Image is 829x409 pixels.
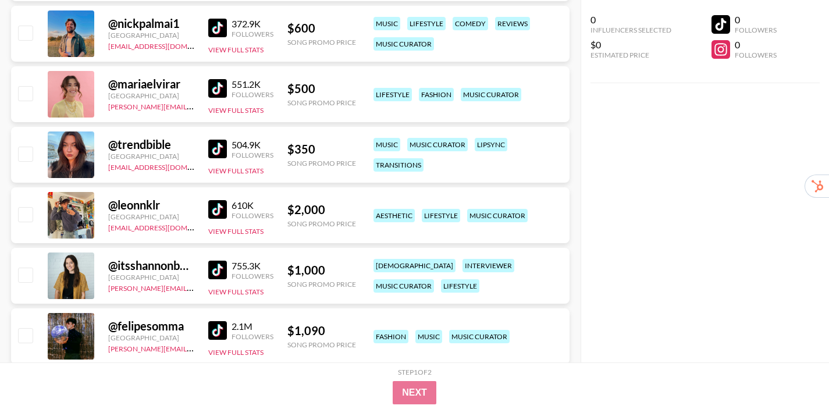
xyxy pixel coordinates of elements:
[287,280,356,289] div: Song Promo Price
[287,142,356,157] div: $ 350
[590,26,671,34] div: Influencers Selected
[108,77,194,91] div: @ mariaelvirar
[232,79,273,90] div: 551.2K
[108,137,194,152] div: @ trendbible
[449,330,510,343] div: music curator
[590,51,671,59] div: Estimated Price
[208,227,264,236] button: View Full Stats
[461,88,521,101] div: music curator
[495,17,530,30] div: reviews
[467,209,528,222] div: music curator
[287,81,356,96] div: $ 500
[108,342,280,353] a: [PERSON_NAME][EMAIL_ADDRESS][DOMAIN_NAME]
[108,161,225,172] a: [EMAIL_ADDRESS][DOMAIN_NAME]
[208,106,264,115] button: View Full Stats
[287,219,356,228] div: Song Promo Price
[422,209,460,222] div: lifestyle
[407,138,468,151] div: music curator
[415,330,442,343] div: music
[287,263,356,278] div: $ 1,000
[735,26,777,34] div: Followers
[373,88,412,101] div: lifestyle
[108,212,194,221] div: [GEOGRAPHIC_DATA]
[373,17,400,30] div: music
[232,90,273,99] div: Followers
[735,51,777,59] div: Followers
[735,39,777,51] div: 0
[108,282,280,293] a: [PERSON_NAME][EMAIL_ADDRESS][DOMAIN_NAME]
[108,258,194,273] div: @ itsshannonburns
[287,323,356,338] div: $ 1,090
[287,159,356,168] div: Song Promo Price
[287,340,356,349] div: Song Promo Price
[590,14,671,26] div: 0
[287,202,356,217] div: $ 2,000
[590,39,671,51] div: $0
[462,259,514,272] div: interviewer
[232,332,273,341] div: Followers
[287,98,356,107] div: Song Promo Price
[453,17,488,30] div: comedy
[208,19,227,37] img: TikTok
[475,138,507,151] div: lipsync
[373,330,408,343] div: fashion
[419,88,454,101] div: fashion
[108,31,194,40] div: [GEOGRAPHIC_DATA]
[208,261,227,279] img: TikTok
[232,211,273,220] div: Followers
[208,348,264,357] button: View Full Stats
[108,100,280,111] a: [PERSON_NAME][EMAIL_ADDRESS][DOMAIN_NAME]
[232,321,273,332] div: 2.1M
[108,273,194,282] div: [GEOGRAPHIC_DATA]
[373,259,456,272] div: [DEMOGRAPHIC_DATA]
[108,319,194,333] div: @ felipesomma
[373,279,434,293] div: music curator
[398,368,432,376] div: Step 1 of 2
[373,37,434,51] div: music curator
[407,17,446,30] div: lifestyle
[108,198,194,212] div: @ leonnklr
[232,18,273,30] div: 372.9K
[208,79,227,98] img: TikTok
[735,14,777,26] div: 0
[208,321,227,340] img: TikTok
[108,152,194,161] div: [GEOGRAPHIC_DATA]
[232,260,273,272] div: 755.3K
[373,138,400,151] div: music
[108,221,225,232] a: [EMAIL_ADDRESS][DOMAIN_NAME]
[287,21,356,35] div: $ 600
[208,140,227,158] img: TikTok
[232,139,273,151] div: 504.9K
[771,351,815,395] iframe: Drift Widget Chat Controller
[208,287,264,296] button: View Full Stats
[232,272,273,280] div: Followers
[373,158,424,172] div: transitions
[208,200,227,219] img: TikTok
[232,151,273,159] div: Followers
[108,40,225,51] a: [EMAIL_ADDRESS][DOMAIN_NAME]
[373,209,415,222] div: aesthetic
[393,381,436,404] button: Next
[232,200,273,211] div: 610K
[108,16,194,31] div: @ nickpalmai1
[441,279,479,293] div: lifestyle
[208,166,264,175] button: View Full Stats
[287,38,356,47] div: Song Promo Price
[208,45,264,54] button: View Full Stats
[108,333,194,342] div: [GEOGRAPHIC_DATA]
[232,30,273,38] div: Followers
[108,91,194,100] div: [GEOGRAPHIC_DATA]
